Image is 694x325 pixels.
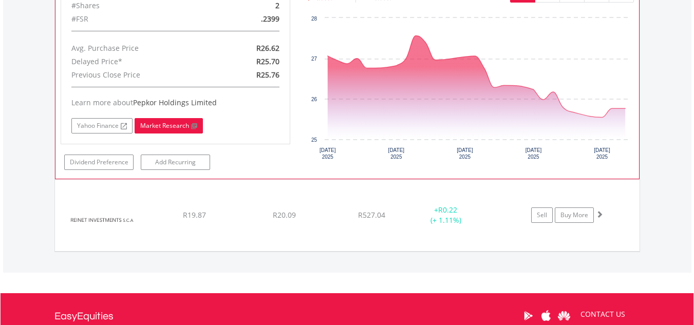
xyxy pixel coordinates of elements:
[64,12,213,26] div: #FSR
[64,42,213,55] div: Avg. Purchase Price
[438,205,457,215] span: R0.22
[64,68,213,82] div: Previous Close Price
[311,56,317,62] text: 27
[141,155,210,170] a: Add Recurring
[64,55,213,68] div: Delayed Price*
[311,97,317,102] text: 26
[213,12,287,26] div: .2399
[60,193,148,248] img: EQU.ZA.RNI.png
[133,98,217,107] span: Pepkor Holdings Limited
[358,210,385,220] span: R527.04
[71,98,280,108] div: Learn more about
[407,205,485,225] div: + (+ 1.11%)
[526,147,542,160] text: [DATE] 2025
[183,210,206,220] span: R19.87
[135,118,203,133] a: Market Research
[311,137,317,143] text: 25
[320,147,336,160] text: [DATE] 2025
[306,13,634,167] div: Chart. Highcharts interactive chart.
[64,155,134,170] a: Dividend Preference
[457,147,473,160] text: [DATE] 2025
[531,207,553,223] a: Sell
[388,147,405,160] text: [DATE] 2025
[256,70,279,80] span: R25.76
[555,207,594,223] a: Buy More
[311,16,317,22] text: 28
[594,147,610,160] text: [DATE] 2025
[256,56,279,66] span: R25.70
[256,43,279,53] span: R26.62
[71,118,133,133] a: Yahoo Finance
[273,210,296,220] span: R20.09
[306,13,633,167] svg: Interactive chart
